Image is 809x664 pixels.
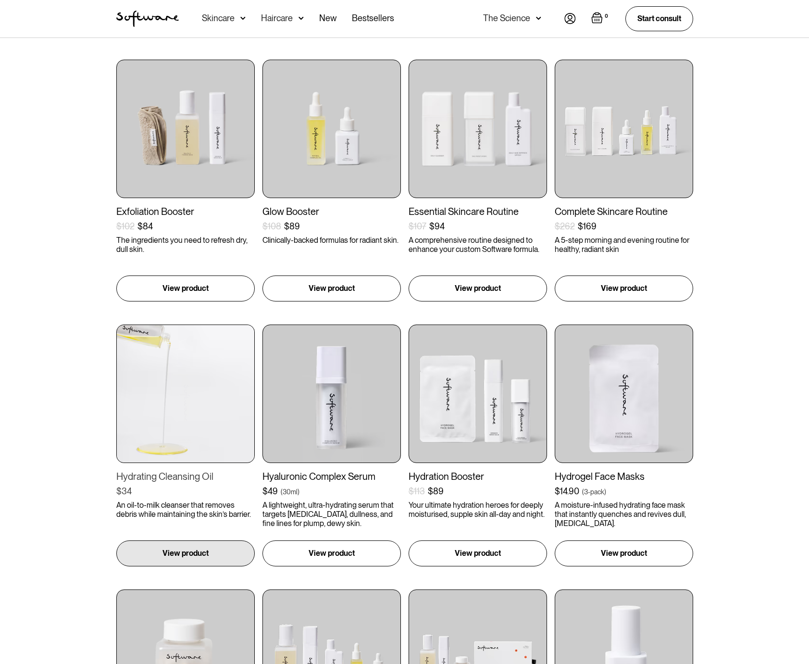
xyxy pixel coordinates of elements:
a: Open empty cart [591,12,610,25]
p: A 5-step morning and evening routine for healthy, radiant skin [555,236,693,254]
div: $102 [116,221,135,232]
p: View product [455,283,501,294]
p: An oil-to-milk cleanser that removes debris while maintaining the skin’s barrier. [116,501,255,519]
a: Hyaluronic Complex Serum$49(30ml)A lightweight, ultra-hydrating serum that targets [MEDICAL_DATA]... [262,325,401,566]
div: ( [281,487,283,497]
img: Software Logo [116,11,179,27]
a: Hydrating Cleansing Oil$34An oil-to-milk cleanser that removes debris while maintaining the skin’... [116,325,255,566]
div: Essential Skincare Routine [409,206,547,217]
p: The ingredients you need to refresh dry, dull skin. [116,236,255,254]
div: $34 [116,486,132,497]
div: Glow Booster [262,206,401,217]
p: View product [309,548,355,559]
div: $94 [429,221,445,232]
div: $49 [262,486,278,497]
div: $84 [137,221,153,232]
div: ) [604,487,606,497]
a: Essential Skincare Routine$107$94A comprehensive routine designed to enhance your custom Software... [409,60,547,301]
p: View product [162,548,209,559]
div: Hydrating Cleansing Oil [116,471,255,482]
div: Hydration Booster [409,471,547,482]
div: 0 [603,12,610,21]
p: A comprehensive routine designed to enhance your custom Software formula. [409,236,547,254]
div: $107 [409,221,426,232]
div: $89 [428,486,444,497]
div: $262 [555,221,575,232]
img: arrow down [299,13,304,23]
p: View product [601,283,647,294]
a: Hydrogel Face Masks$14.90(3-pack)A moisture-infused hydrating face mask that instantly quenches a... [555,325,693,566]
div: Hyaluronic Complex Serum [262,471,401,482]
p: View product [162,283,209,294]
div: ) [298,487,299,497]
div: 30ml [283,487,298,497]
p: View product [455,548,501,559]
div: $113 [409,486,425,497]
a: Exfoliation Booster$102$84The ingredients you need to refresh dry, dull skin.View product [116,60,255,301]
img: arrow down [536,13,541,23]
p: A moisture-infused hydrating face mask that instantly quenches and revives dull, [MEDICAL_DATA]. [555,501,693,528]
p: View product [601,548,647,559]
a: Start consult [625,6,693,31]
p: Clinically-backed formulas for radiant skin. [262,236,401,245]
a: Glow Booster$108$89Clinically-backed formulas for radiant skin.View product [262,60,401,301]
img: arrow down [240,13,246,23]
div: ( [582,487,584,497]
a: Hydration Booster$113$89Your ultimate hydration heroes for deeply moisturised, supple skin all-da... [409,325,547,566]
div: Hydrogel Face Masks [555,471,693,482]
div: Exfoliation Booster [116,206,255,217]
div: Complete Skincare Routine [555,206,693,217]
div: $14.90 [555,486,579,497]
div: 3-pack [584,487,604,497]
div: Skincare [202,13,235,23]
p: A lightweight, ultra-hydrating serum that targets [MEDICAL_DATA], dullness, and fine lines for pl... [262,501,401,528]
div: $89 [284,221,300,232]
p: View product [309,283,355,294]
a: Complete Skincare Routine$262$169A 5-step morning and evening routine for healthy, radiant skinVi... [555,60,693,301]
div: $108 [262,221,281,232]
div: Haircare [261,13,293,23]
div: $169 [578,221,597,232]
a: home [116,11,179,27]
p: Your ultimate hydration heroes for deeply moisturised, supple skin all-day and night. [409,501,547,519]
div: The Science [483,13,530,23]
